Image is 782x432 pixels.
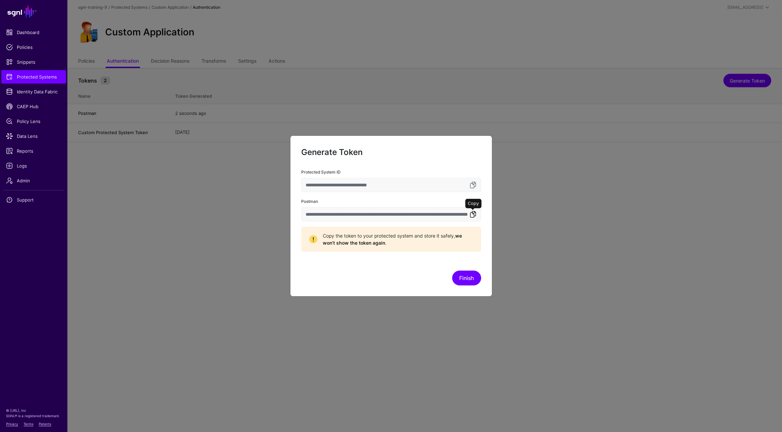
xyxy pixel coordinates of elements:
span: Copy the token to your protected system and store it safely, . [323,232,473,246]
h2: Generate Token [301,147,481,158]
label: Protected System ID [301,169,341,175]
div: Copy [465,199,482,208]
label: Postman [301,198,318,205]
button: Finish [452,271,481,285]
strong: we won’t show the token again [323,233,462,246]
